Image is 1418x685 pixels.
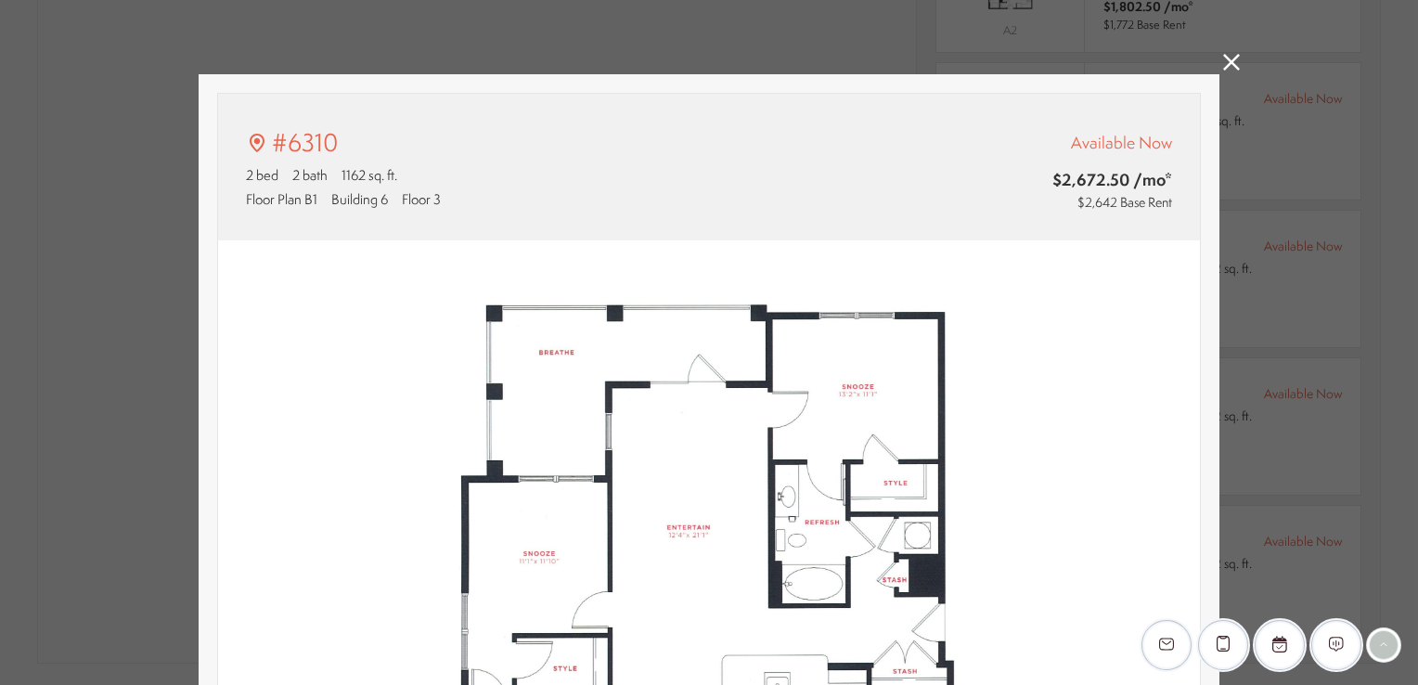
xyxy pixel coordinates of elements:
[1071,131,1172,154] span: Available Now
[1077,193,1172,212] span: $2,642 Base Rent
[246,189,317,209] span: Floor Plan B1
[246,165,278,185] span: 2 bed
[272,125,339,161] p: #6310
[944,168,1172,191] span: $2,672.50 /mo*
[342,165,397,185] span: 1162 sq. ft.
[402,189,441,209] span: Floor 3
[292,165,328,185] span: 2 bath
[331,189,388,209] span: Building 6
